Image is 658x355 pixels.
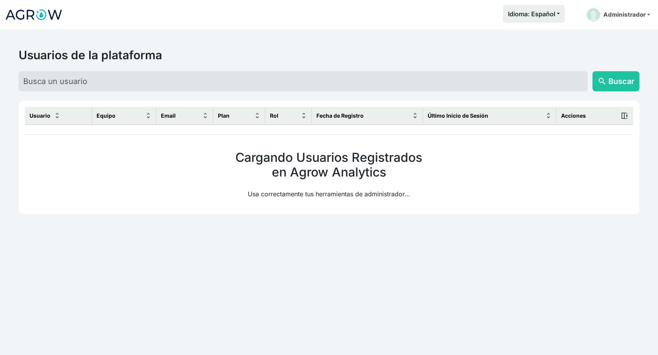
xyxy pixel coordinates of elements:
[161,111,176,120] span: Email
[97,111,116,120] span: Equipo
[584,5,653,25] a: Administrador
[316,111,364,120] span: Fecha de Registro
[587,8,600,22] img: admin-picture
[608,75,634,87] span: Buscar
[54,113,60,118] img: sort
[592,71,639,91] button: searchBuscar
[218,111,230,120] span: Plan
[546,113,551,118] img: sort
[231,189,427,199] p: Usa correctamente tus herramientas de administrador...
[270,111,278,120] span: Rol
[561,111,586,120] span: Acciones
[5,5,63,24] img: Logo
[19,48,639,62] h2: Usuarios de la plataforma
[19,71,588,91] input: Busca un usuario
[503,5,565,23] button: Idioma: Español
[231,150,427,180] h2: Cargando Usuarios Registrados en Agrow Analytics
[301,113,307,118] img: sort
[428,111,488,120] span: Último Inicio de Sesión
[598,77,607,86] span: search
[29,111,50,120] span: Usuario
[202,113,208,118] img: sort
[254,113,260,118] img: sort
[621,112,629,120] img: action
[412,113,418,118] img: sort
[145,113,151,118] img: sort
